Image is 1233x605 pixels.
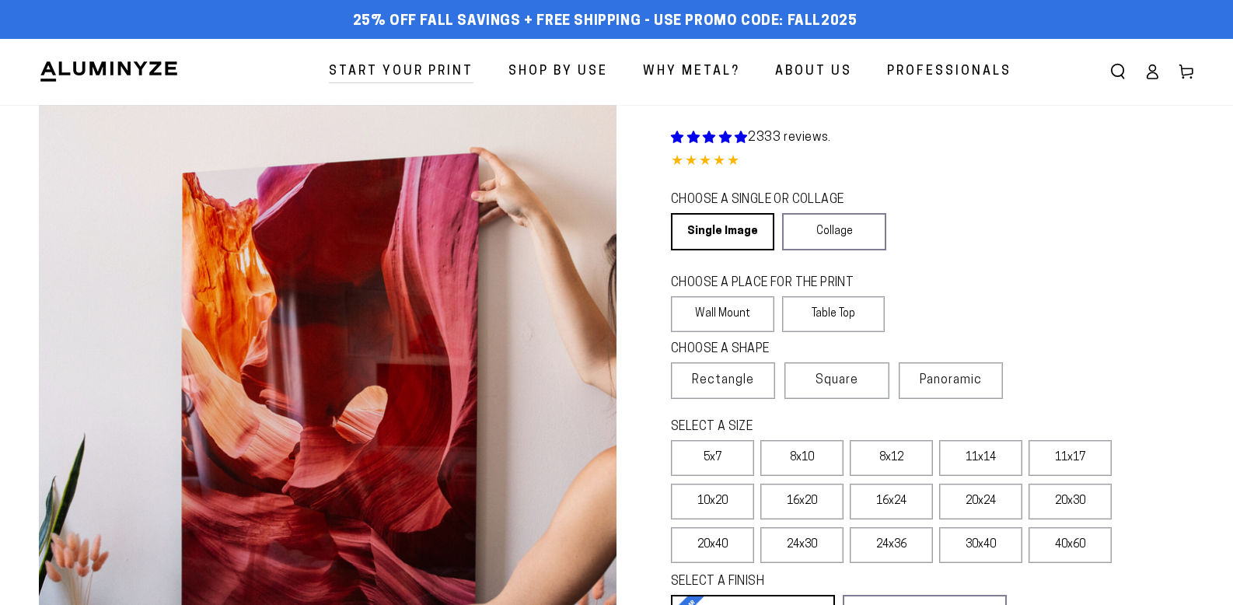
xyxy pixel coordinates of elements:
a: About Us [763,51,864,93]
legend: CHOOSE A PLACE FOR THE PRINT [671,275,871,292]
label: Table Top [782,296,885,332]
span: Why Metal? [643,61,740,83]
a: Professionals [875,51,1023,93]
label: 8x12 [850,440,933,476]
label: 8x10 [760,440,844,476]
label: 11x14 [939,440,1022,476]
span: Professionals [887,61,1011,83]
a: Start Your Print [317,51,485,93]
div: 4.85 out of 5.0 stars [671,151,1194,173]
label: 40x60 [1029,527,1112,563]
a: Single Image [671,213,774,250]
label: 24x30 [760,527,844,563]
summary: Search our site [1101,54,1135,89]
label: 16x24 [850,484,933,519]
label: 5x7 [671,440,754,476]
label: 16x20 [760,484,844,519]
legend: SELECT A FINISH [671,573,969,591]
span: Square [816,371,858,390]
a: Why Metal? [631,51,752,93]
label: 20x24 [939,484,1022,519]
label: Wall Mount [671,296,774,332]
span: About Us [775,61,852,83]
span: 25% off FALL Savings + Free Shipping - Use Promo Code: FALL2025 [353,13,858,30]
legend: CHOOSE A SHAPE [671,341,873,358]
span: Panoramic [920,374,982,386]
img: Aluminyze [39,60,179,83]
legend: SELECT A SIZE [671,418,979,436]
span: Start Your Print [329,61,473,83]
label: 20x40 [671,527,754,563]
a: Collage [782,213,885,250]
label: 20x30 [1029,484,1112,519]
label: 10x20 [671,484,754,519]
a: Shop By Use [497,51,620,93]
label: 24x36 [850,527,933,563]
span: Shop By Use [508,61,608,83]
legend: CHOOSE A SINGLE OR COLLAGE [671,191,871,209]
label: 30x40 [939,527,1022,563]
span: Rectangle [692,371,754,390]
label: 11x17 [1029,440,1112,476]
